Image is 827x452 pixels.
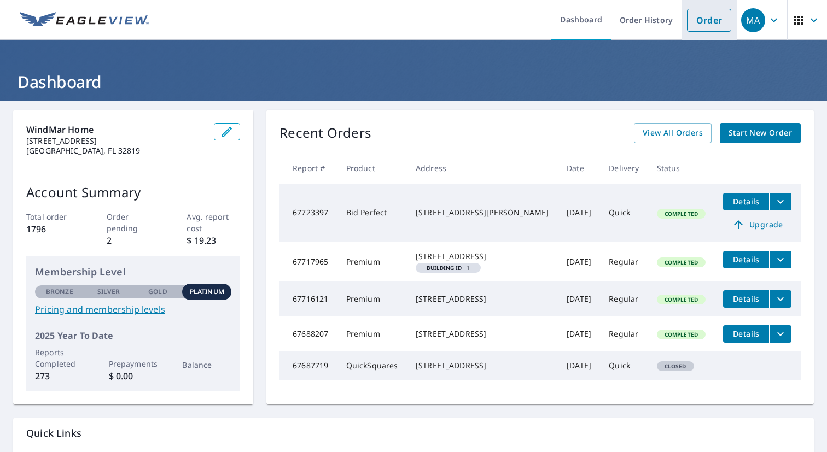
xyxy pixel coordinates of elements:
p: Balance [182,359,231,371]
td: Quick [600,184,648,242]
button: detailsBtn-67688207 [723,325,769,343]
button: filesDropdownBtn-67723397 [769,193,791,210]
span: Details [730,254,762,265]
div: [STREET_ADDRESS] [416,328,549,339]
div: [STREET_ADDRESS][PERSON_NAME] [416,207,549,218]
td: Premium [337,316,407,351]
a: Upgrade [723,216,791,233]
td: Regular [600,242,648,281]
td: 67723397 [279,184,337,242]
h1: Dashboard [13,71,814,93]
button: filesDropdownBtn-67716121 [769,290,791,308]
p: Membership Level [35,265,231,279]
td: Premium [337,281,407,316]
a: Start New Order [720,123,801,143]
span: Details [730,196,762,207]
td: [DATE] [558,242,600,281]
p: Silver [97,287,120,297]
p: Reports Completed [35,347,84,369]
span: Completed [658,210,704,218]
p: Bronze [46,287,73,297]
td: [DATE] [558,351,600,380]
td: 67717965 [279,242,337,281]
p: 2025 Year To Date [35,329,231,342]
th: Status [648,152,715,184]
p: WindMar Home [26,123,205,136]
div: [STREET_ADDRESS] [416,251,549,262]
p: [GEOGRAPHIC_DATA], FL 32819 [26,146,205,156]
td: 67716121 [279,281,337,316]
button: filesDropdownBtn-67688207 [769,325,791,343]
span: Completed [658,296,704,303]
button: detailsBtn-67717965 [723,251,769,268]
em: Building ID [427,265,462,271]
td: Quick [600,351,648,380]
p: Platinum [190,287,224,297]
img: EV Logo [20,12,149,28]
p: $ 0.00 [109,369,158,383]
a: View All Orders [634,123,712,143]
p: Gold [148,287,167,297]
td: [DATE] [558,316,600,351]
th: Product [337,152,407,184]
p: 2 [107,234,160,247]
button: filesDropdownBtn-67717965 [769,251,791,268]
th: Delivery [600,152,648,184]
p: [STREET_ADDRESS] [26,136,205,146]
p: Prepayments [109,358,158,369]
span: View All Orders [643,126,703,140]
p: 1796 [26,222,80,236]
div: [STREET_ADDRESS] [416,293,549,304]
a: Pricing and membership levels [35,303,231,316]
p: Order pending [107,211,160,234]
div: MA [741,8,765,32]
p: $ 19.23 [187,234,240,247]
p: Account Summary [26,183,240,202]
span: Start New Order [729,126,792,140]
span: Upgrade [730,218,785,231]
td: [DATE] [558,281,600,316]
td: [DATE] [558,184,600,242]
th: Report # [279,152,337,184]
span: Closed [658,362,693,370]
th: Date [558,152,600,184]
p: Quick Links [26,426,801,440]
td: Regular [600,316,648,351]
td: 67688207 [279,316,337,351]
p: Total order [26,211,80,222]
span: Details [730,328,762,339]
td: Regular [600,281,648,316]
span: 1 [420,265,476,271]
td: Bid Perfect [337,184,407,242]
a: Order [687,9,731,32]
span: Details [730,293,762,304]
p: Recent Orders [279,123,371,143]
button: detailsBtn-67723397 [723,193,769,210]
td: 67687719 [279,351,337,380]
button: detailsBtn-67716121 [723,290,769,308]
td: QuickSquares [337,351,407,380]
p: 273 [35,369,84,383]
td: Premium [337,242,407,281]
p: Avg. report cost [187,211,240,234]
th: Address [407,152,558,184]
span: Completed [658,331,704,338]
div: [STREET_ADDRESS] [416,360,549,371]
span: Completed [658,259,704,266]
